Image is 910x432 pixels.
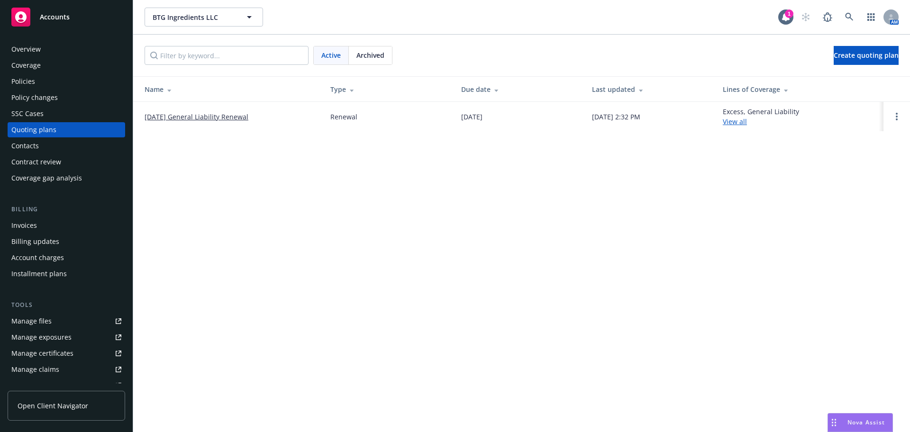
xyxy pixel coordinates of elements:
[8,378,125,393] a: Manage BORs
[834,46,899,65] a: Create quoting plan
[818,8,837,27] a: Report a Bug
[862,8,881,27] a: Switch app
[11,106,44,121] div: SSC Cases
[330,112,357,122] div: Renewal
[145,84,315,94] div: Name
[11,74,35,89] div: Policies
[145,46,309,65] input: Filter by keyword...
[11,90,58,105] div: Policy changes
[8,58,125,73] a: Coverage
[11,266,67,281] div: Installment plans
[11,171,82,186] div: Coverage gap analysis
[18,401,88,411] span: Open Client Navigator
[11,234,59,249] div: Billing updates
[8,106,125,121] a: SSC Cases
[8,218,125,233] a: Invoices
[723,84,876,94] div: Lines of Coverage
[356,50,384,60] span: Archived
[828,413,893,432] button: Nova Assist
[891,111,902,122] a: Open options
[145,112,248,122] a: [DATE] General Liability Renewal
[321,50,341,60] span: Active
[796,8,815,27] a: Start snowing
[11,378,56,393] div: Manage BORs
[8,138,125,153] a: Contacts
[11,330,72,345] div: Manage exposures
[8,266,125,281] a: Installment plans
[153,12,235,22] span: BTG Ingredients LLC
[145,8,263,27] button: BTG Ingredients LLC
[840,8,859,27] a: Search
[847,418,885,426] span: Nova Assist
[11,42,41,57] div: Overview
[8,154,125,170] a: Contract review
[40,13,70,21] span: Accounts
[8,330,125,345] a: Manage exposures
[11,154,61,170] div: Contract review
[723,117,747,126] a: View all
[8,250,125,265] a: Account charges
[8,4,125,30] a: Accounts
[8,122,125,137] a: Quoting plans
[8,314,125,329] a: Manage files
[8,205,125,214] div: Billing
[8,362,125,377] a: Manage claims
[11,362,59,377] div: Manage claims
[461,84,577,94] div: Due date
[8,90,125,105] a: Policy changes
[11,314,52,329] div: Manage files
[834,51,899,60] span: Create quoting plan
[8,346,125,361] a: Manage certificates
[461,112,482,122] div: [DATE]
[8,171,125,186] a: Coverage gap analysis
[592,84,708,94] div: Last updated
[11,218,37,233] div: Invoices
[592,112,640,122] div: [DATE] 2:32 PM
[723,107,799,126] div: Excess, General Liability
[330,84,446,94] div: Type
[8,74,125,89] a: Policies
[11,346,73,361] div: Manage certificates
[8,234,125,249] a: Billing updates
[11,122,56,137] div: Quoting plans
[785,9,793,18] div: 1
[11,58,41,73] div: Coverage
[8,300,125,310] div: Tools
[11,250,64,265] div: Account charges
[8,42,125,57] a: Overview
[828,414,840,432] div: Drag to move
[11,138,39,153] div: Contacts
